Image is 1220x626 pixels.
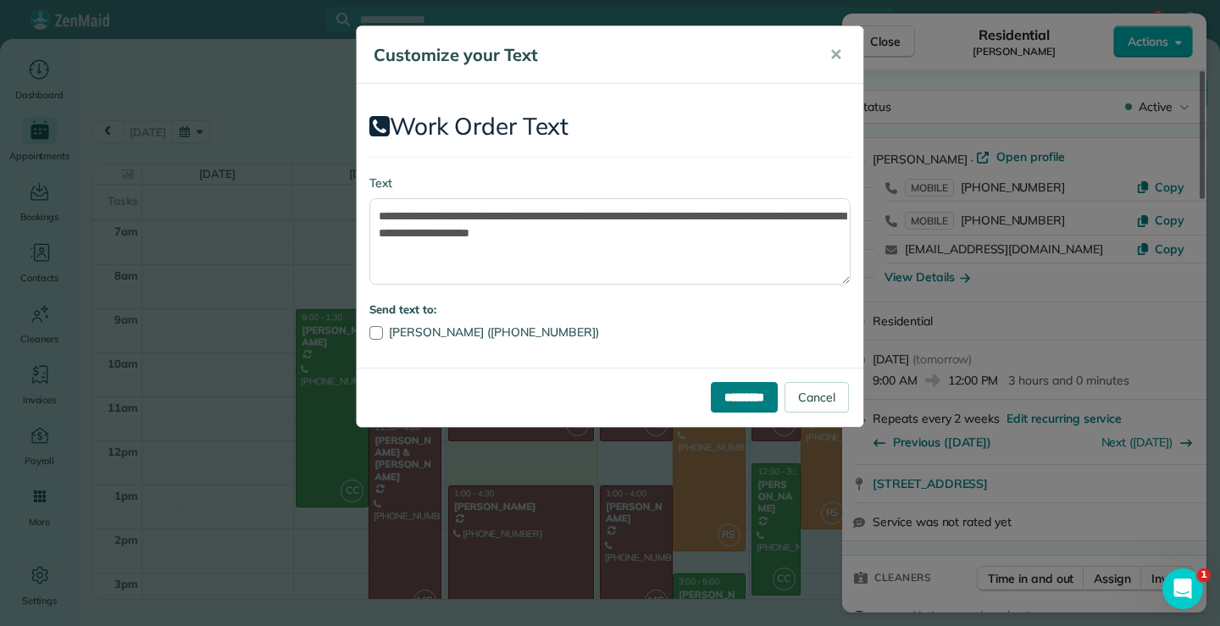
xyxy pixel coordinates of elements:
[785,382,849,413] a: Cancel
[369,114,851,140] h2: Work Order Text
[1197,568,1211,582] span: 1
[369,175,851,191] label: Text
[389,324,599,340] span: [PERSON_NAME] ([PHONE_NUMBER])
[829,45,842,64] span: ✕
[374,43,806,67] h5: Customize your Text
[369,302,436,316] strong: Send text to:
[1162,568,1203,609] iframe: Intercom live chat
